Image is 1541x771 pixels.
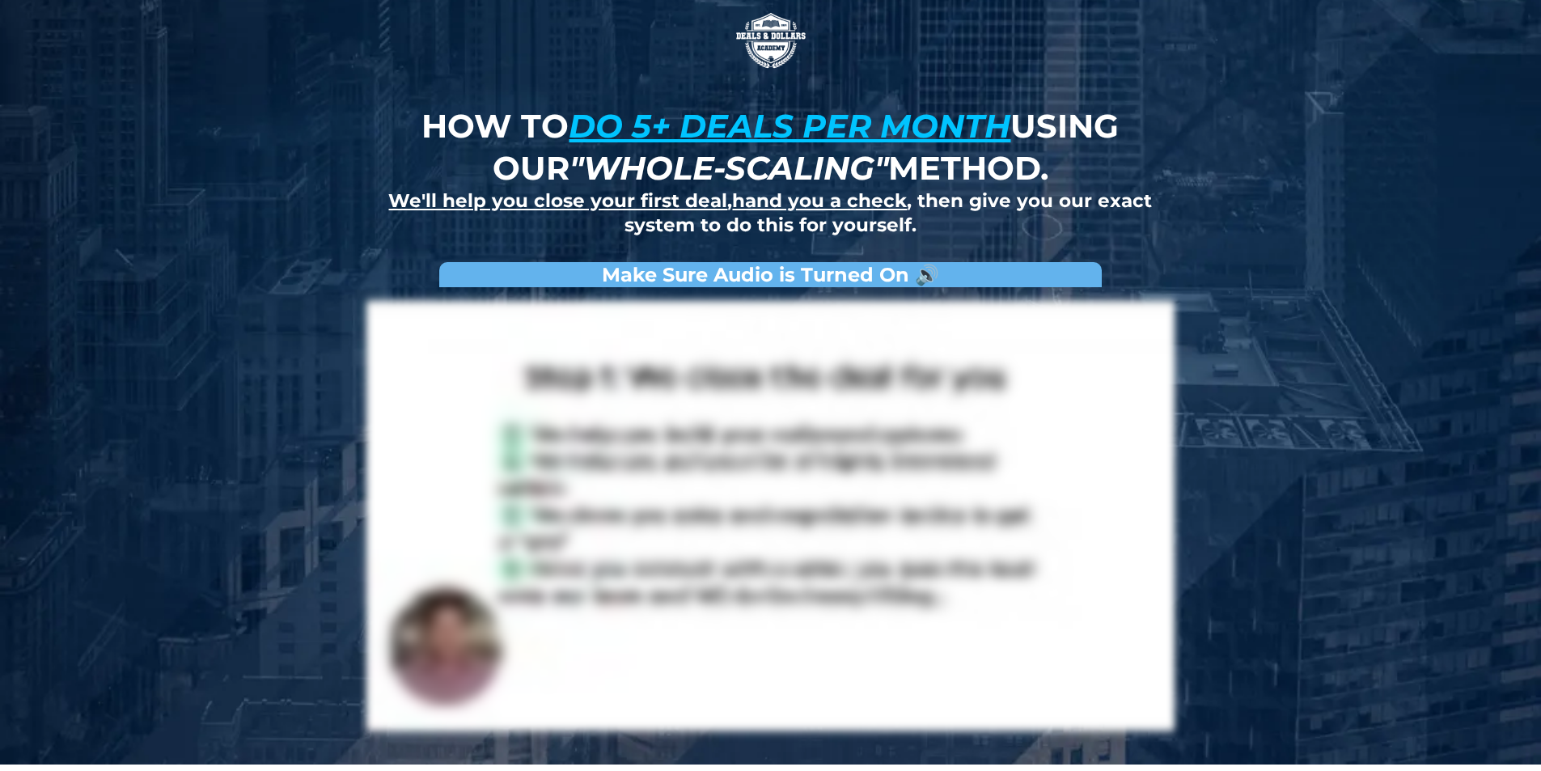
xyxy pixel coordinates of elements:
em: "whole-scaling" [569,148,888,188]
u: We'll help you close your first deal [388,189,727,212]
strong: How to using our method. [421,106,1119,188]
strong: Make Sure Audio is Turned On 🔊 [602,263,939,286]
u: hand you a check [732,189,907,212]
u: do 5+ deals per month [569,106,1010,146]
strong: , , then give you our exact system to do this for yourself. [388,189,1152,236]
